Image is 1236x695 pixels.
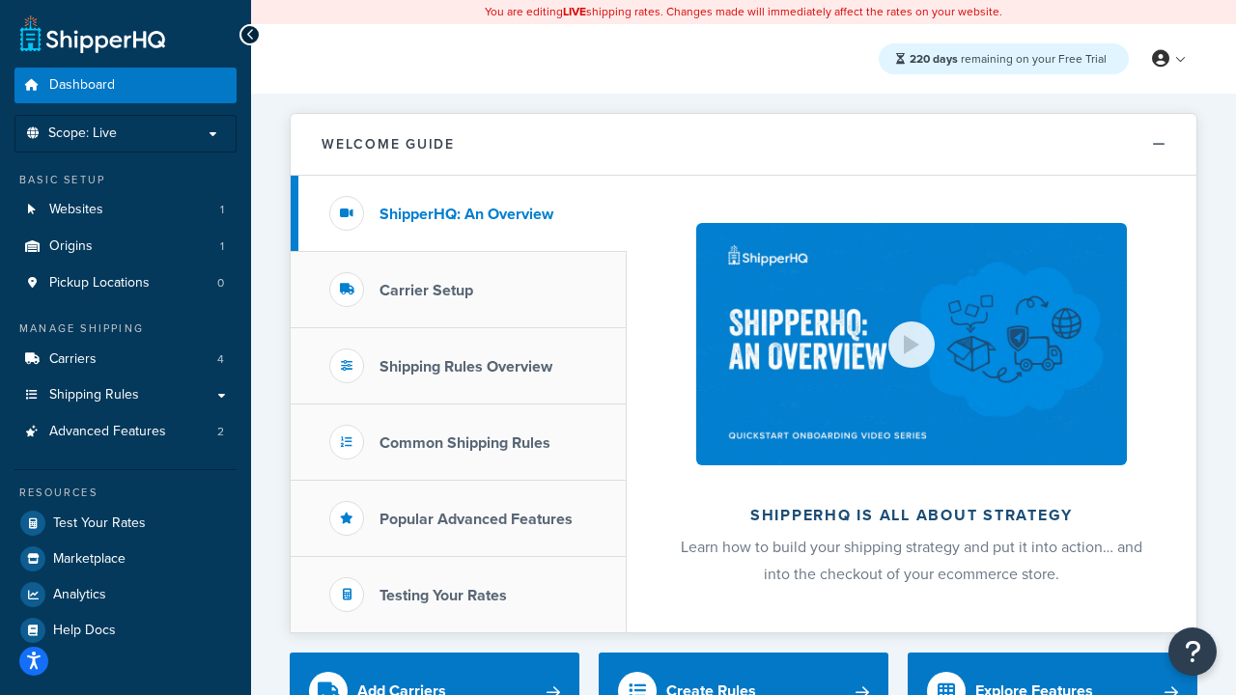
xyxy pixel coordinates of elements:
[220,202,224,218] span: 1
[53,515,146,532] span: Test Your Rates
[291,114,1196,176] button: Welcome Guide
[14,229,237,264] a: Origins1
[49,77,115,94] span: Dashboard
[14,192,237,228] li: Websites
[49,275,150,292] span: Pickup Locations
[49,238,93,255] span: Origins
[379,434,550,452] h3: Common Shipping Rules
[14,192,237,228] a: Websites1
[14,414,237,450] a: Advanced Features2
[220,238,224,255] span: 1
[322,137,455,152] h2: Welcome Guide
[217,424,224,440] span: 2
[14,414,237,450] li: Advanced Features
[681,536,1142,585] span: Learn how to build your shipping strategy and put it into action… and into the checkout of your e...
[379,358,552,375] h3: Shipping Rules Overview
[910,50,958,68] strong: 220 days
[53,587,106,603] span: Analytics
[379,511,573,528] h3: Popular Advanced Features
[14,172,237,188] div: Basic Setup
[53,623,116,639] span: Help Docs
[48,125,117,142] span: Scope: Live
[53,551,126,568] span: Marketplace
[14,265,237,301] a: Pickup Locations0
[14,577,237,612] a: Analytics
[49,351,97,368] span: Carriers
[696,223,1127,465] img: ShipperHQ is all about strategy
[14,342,237,377] a: Carriers4
[910,50,1107,68] span: remaining on your Free Trial
[14,377,237,413] a: Shipping Rules
[678,507,1145,524] h2: ShipperHQ is all about strategy
[49,202,103,218] span: Websites
[563,3,586,20] b: LIVE
[14,320,237,337] div: Manage Shipping
[379,587,507,604] h3: Testing Your Rates
[14,542,237,576] a: Marketplace
[49,424,166,440] span: Advanced Features
[14,342,237,377] li: Carriers
[217,275,224,292] span: 0
[14,68,237,103] a: Dashboard
[217,351,224,368] span: 4
[14,265,237,301] li: Pickup Locations
[1168,627,1217,676] button: Open Resource Center
[14,506,237,541] a: Test Your Rates
[379,282,473,299] h3: Carrier Setup
[49,387,139,403] span: Shipping Rules
[14,485,237,501] div: Resources
[14,613,237,648] a: Help Docs
[379,206,553,223] h3: ShipperHQ: An Overview
[14,229,237,264] li: Origins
